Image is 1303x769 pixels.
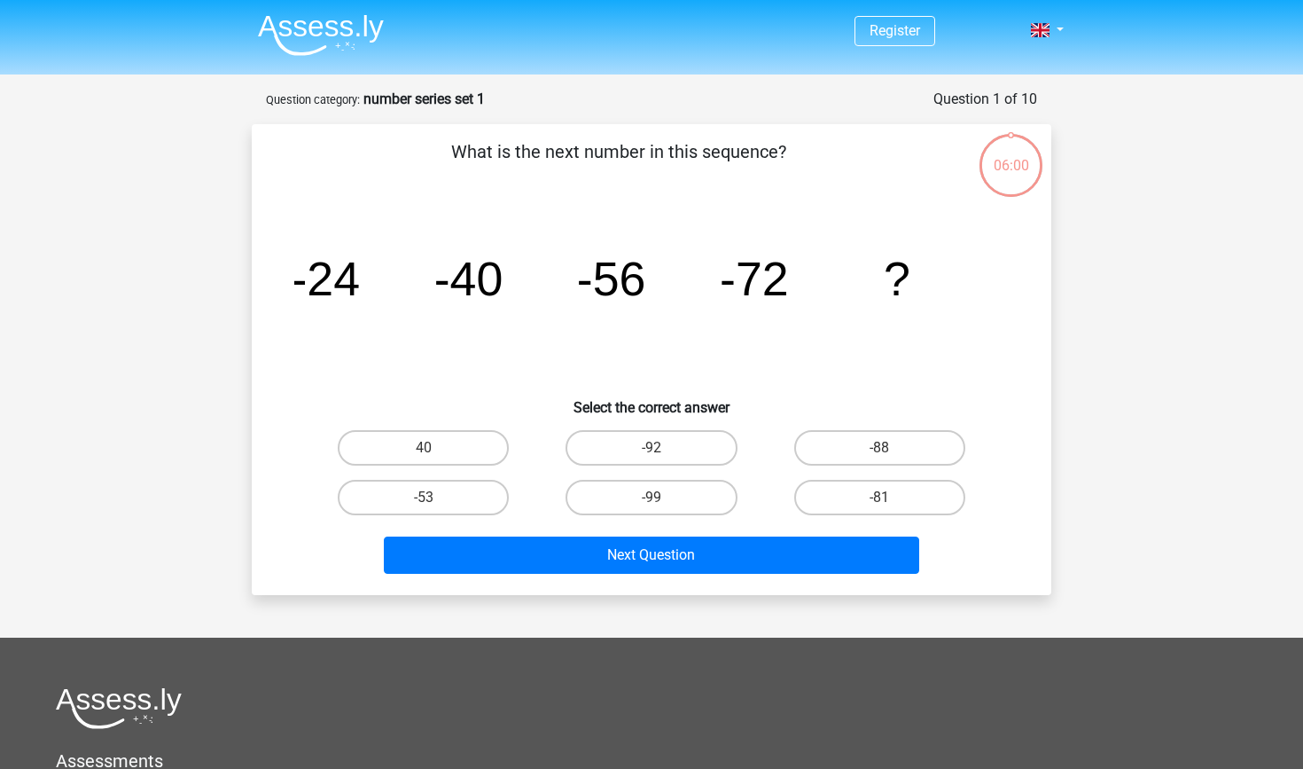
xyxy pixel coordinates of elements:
label: -53 [338,480,509,515]
button: Next Question [384,537,920,574]
small: Question category: [266,93,360,106]
label: 40 [338,430,509,466]
strong: number series set 1 [363,90,485,107]
a: Register [870,22,920,39]
tspan: -56 [577,252,646,305]
div: Question 1 of 10 [933,89,1037,110]
tspan: -40 [434,252,503,305]
img: Assessly [258,14,384,56]
p: What is the next number in this sequence? [280,138,956,192]
label: -81 [794,480,965,515]
tspan: ? [884,252,910,305]
tspan: -24 [291,252,360,305]
label: -99 [566,480,737,515]
label: -92 [566,430,737,466]
tspan: -72 [720,252,789,305]
label: -88 [794,430,965,466]
div: 06:00 [978,132,1044,177]
img: Assessly logo [56,687,182,729]
h6: Select the correct answer [280,385,1023,416]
